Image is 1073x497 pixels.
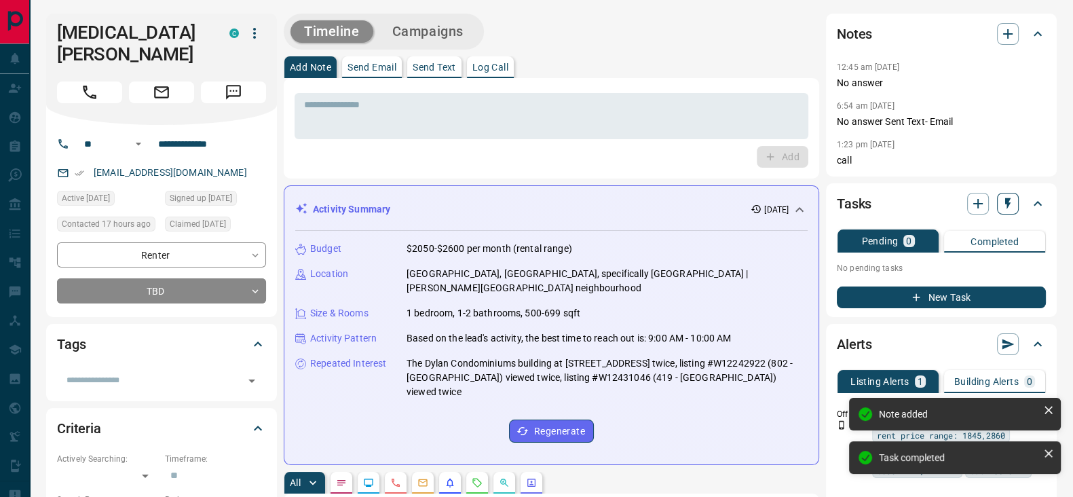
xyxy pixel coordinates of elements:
[526,477,537,488] svg: Agent Actions
[75,168,84,178] svg: Email Verified
[918,377,923,386] p: 1
[445,477,455,488] svg: Listing Alerts
[290,62,331,72] p: Add Note
[57,81,122,103] span: Call
[837,328,1046,361] div: Alerts
[499,477,510,488] svg: Opportunities
[413,62,456,72] p: Send Text
[472,477,483,488] svg: Requests
[837,258,1046,278] p: No pending tasks
[57,242,266,268] div: Renter
[837,62,899,72] p: 12:45 am [DATE]
[129,81,194,103] span: Email
[906,236,911,246] p: 0
[837,420,846,430] svg: Push Notification Only
[62,191,110,205] span: Active [DATE]
[57,22,209,65] h1: [MEDICAL_DATA][PERSON_NAME]
[407,356,808,399] p: The Dylan Condominiums building at [STREET_ADDRESS] twice, listing #W12242922 (802 - [GEOGRAPHIC_...
[310,306,369,320] p: Size & Rooms
[1027,377,1032,386] p: 0
[310,356,386,371] p: Repeated Interest
[170,191,232,205] span: Signed up [DATE]
[407,306,580,320] p: 1 bedroom, 1-2 bathrooms, 500-699 sqft
[837,23,872,45] h2: Notes
[837,333,872,355] h2: Alerts
[165,191,266,210] div: Sun Oct 12 2025
[850,377,909,386] p: Listing Alerts
[954,377,1019,386] p: Building Alerts
[837,115,1046,129] p: No answer Sent Text- Email
[57,328,266,361] div: Tags
[837,18,1046,50] div: Notes
[417,477,428,488] svg: Emails
[407,267,808,295] p: [GEOGRAPHIC_DATA], [GEOGRAPHIC_DATA], specifically [GEOGRAPHIC_DATA] | [PERSON_NAME][GEOGRAPHIC_D...
[242,371,261,390] button: Open
[57,217,158,236] div: Tue Oct 14 2025
[407,331,731,346] p: Based on the lead's activity, the best time to reach out is: 9:00 AM - 10:00 AM
[764,204,789,216] p: [DATE]
[837,153,1046,168] p: call
[57,278,266,303] div: TBD
[837,187,1046,220] div: Tasks
[310,242,341,256] p: Budget
[130,136,147,152] button: Open
[201,81,266,103] span: Message
[165,217,266,236] div: Sun Oct 12 2025
[879,409,1038,420] div: Note added
[379,20,477,43] button: Campaigns
[94,167,247,178] a: [EMAIL_ADDRESS][DOMAIN_NAME]
[313,202,390,217] p: Activity Summary
[407,242,572,256] p: $2050-$2600 per month (rental range)
[170,217,226,231] span: Claimed [DATE]
[57,412,266,445] div: Criteria
[290,478,301,487] p: All
[879,452,1038,463] div: Task completed
[837,408,864,420] p: Off
[57,333,86,355] h2: Tags
[310,267,348,281] p: Location
[837,287,1046,308] button: New Task
[971,237,1019,246] p: Completed
[57,418,101,439] h2: Criteria
[310,331,377,346] p: Activity Pattern
[62,217,151,231] span: Contacted 17 hours ago
[57,453,158,465] p: Actively Searching:
[509,420,594,443] button: Regenerate
[837,193,871,215] h2: Tasks
[861,236,898,246] p: Pending
[295,197,808,222] div: Activity Summary[DATE]
[837,101,895,111] p: 6:54 am [DATE]
[290,20,373,43] button: Timeline
[837,140,895,149] p: 1:23 pm [DATE]
[363,477,374,488] svg: Lead Browsing Activity
[347,62,396,72] p: Send Email
[229,29,239,38] div: condos.ca
[165,453,266,465] p: Timeframe:
[472,62,508,72] p: Log Call
[390,477,401,488] svg: Calls
[336,477,347,488] svg: Notes
[837,76,1046,90] p: No answer
[57,191,158,210] div: Sun Oct 12 2025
